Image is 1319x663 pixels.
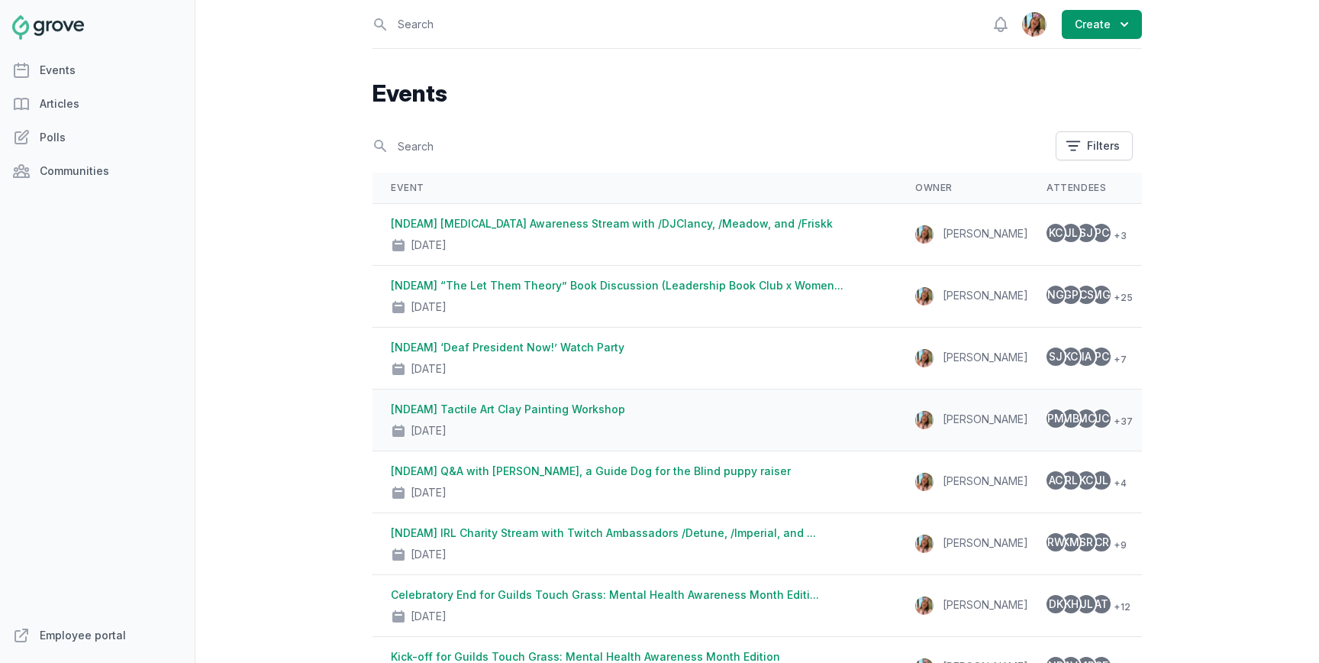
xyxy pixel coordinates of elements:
[1092,289,1111,300] span: MG
[391,650,780,663] a: Kick-off for Guilds Touch Grass: Mental Health Awareness Month Edition
[1079,228,1093,238] span: SJ
[372,79,1142,107] h1: Events
[372,173,897,204] th: Event
[1064,351,1078,362] span: KC
[411,423,447,438] div: [DATE]
[1108,351,1127,369] span: + 7
[1095,228,1109,238] span: PC
[1049,351,1063,362] span: SJ
[943,474,1028,487] span: [PERSON_NAME]
[943,227,1028,240] span: [PERSON_NAME]
[943,289,1028,302] span: [PERSON_NAME]
[391,279,843,292] a: [NDEAM] “The Let Them Theory” Book Discussion (Leadership Book Club x Women...
[391,403,625,416] a: [NDEAM] Tactile Art Clay Painting Workshop
[411,238,447,253] div: [DATE]
[1108,474,1127,493] span: + 4
[1082,351,1092,362] span: IA
[1049,475,1063,486] span: AC
[1095,475,1108,486] span: JL
[391,464,791,477] a: [NDEAM] Q&A with [PERSON_NAME], a Guide Dog for the Blind puppy raiser
[1095,413,1109,424] span: JC
[1108,289,1133,307] span: + 25
[411,485,447,500] div: [DATE]
[1065,475,1078,486] span: RL
[1108,412,1133,431] span: + 37
[411,609,447,624] div: [DATE]
[1108,598,1130,616] span: + 12
[411,361,447,377] div: [DATE]
[391,526,816,539] a: [NDEAM] IRL Charity Stream with Twitch Ambassadors /Detune, /Imperial, and ...
[1028,173,1151,204] th: Attendees
[1095,599,1108,610] span: AT
[1056,131,1133,160] button: Filters
[1108,227,1127,245] span: + 3
[1079,475,1093,486] span: KC
[1079,537,1093,548] span: SR
[1065,228,1078,238] span: JL
[943,412,1028,425] span: [PERSON_NAME]
[1064,599,1079,610] span: KH
[1062,10,1142,39] button: Create
[1063,537,1079,548] span: KM
[1095,351,1109,362] span: PC
[372,133,1046,160] input: Search
[943,598,1028,611] span: [PERSON_NAME]
[1049,599,1063,610] span: DK
[943,351,1028,364] span: [PERSON_NAME]
[391,341,624,354] a: [NDEAM] ‘Deaf President Now!’ Watch Party
[1078,413,1095,424] span: MC
[411,547,447,562] div: [DATE]
[897,173,1028,204] th: Owner
[1049,228,1063,238] span: KC
[1108,536,1127,555] span: + 9
[1047,289,1064,300] span: NG
[391,588,819,601] a: Celebratory End for Guilds Touch Grass: Mental Health Awareness Month Editi...
[1079,289,1094,300] span: CS
[1063,413,1079,424] span: MB
[1095,537,1109,548] span: CR
[1047,413,1064,424] span: PM
[1047,537,1065,548] span: RW
[943,536,1028,549] span: [PERSON_NAME]
[1063,289,1079,300] span: GP
[391,217,833,230] a: [NDEAM] [MEDICAL_DATA] Awareness Stream with /DJClancy, /Meadow, and /Friskk
[1080,599,1093,610] span: JL
[411,299,447,315] div: [DATE]
[12,15,84,40] img: Grove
